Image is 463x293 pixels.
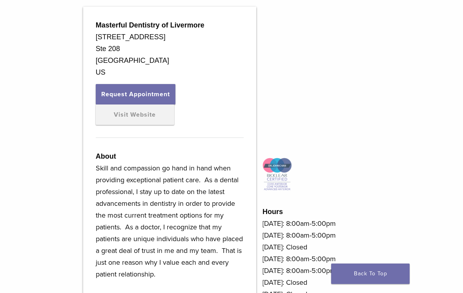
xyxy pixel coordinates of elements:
[96,84,175,104] button: Request Appointment
[96,21,204,29] strong: Masterful Dentistry of Livermore
[96,43,244,55] div: Ste 208
[262,157,292,191] img: Icon
[331,264,410,284] a: Back To Top
[96,162,244,280] p: Skill and compassion go hand in hand when providing exceptional patient care. As a dental profess...
[96,104,174,125] a: Visit Website
[262,208,283,216] strong: Hours
[96,55,244,78] div: [GEOGRAPHIC_DATA] US
[96,152,116,160] strong: About
[96,31,244,43] div: [STREET_ADDRESS]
